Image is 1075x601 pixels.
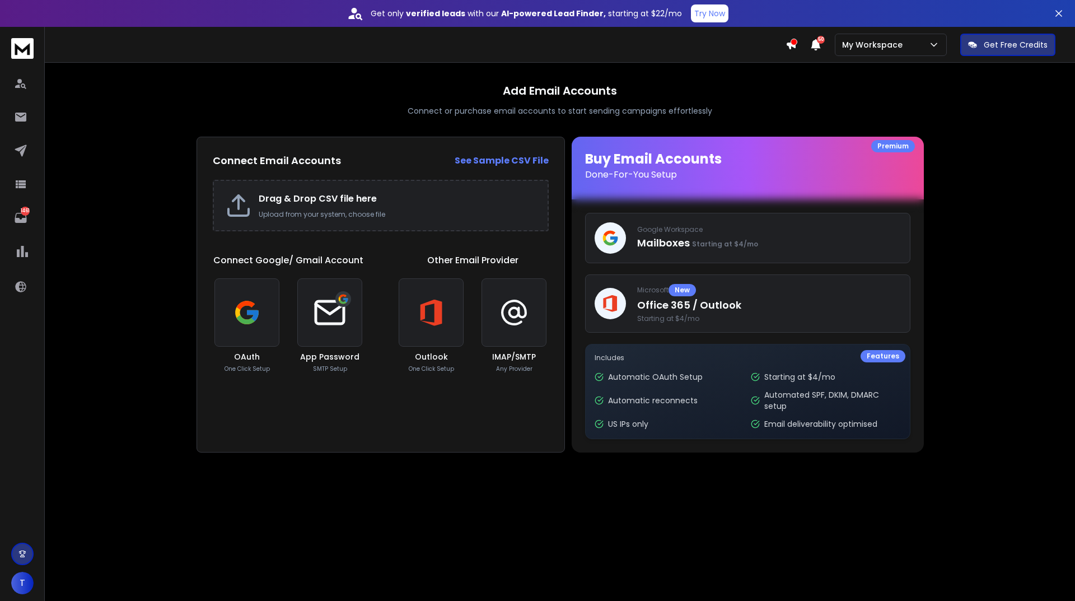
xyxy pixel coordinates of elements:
p: Includes [595,353,901,362]
p: One Click Setup [225,365,270,373]
p: Microsoft [637,284,901,296]
p: SMTP Setup [313,365,347,373]
h3: Outlook [415,351,448,362]
p: Get Free Credits [984,39,1048,50]
p: Get only with our starting at $22/mo [371,8,682,19]
a: 1461 [10,207,32,229]
img: logo [11,38,34,59]
h3: App Password [300,351,359,362]
a: See Sample CSV File [455,154,549,167]
p: Automatic reconnects [608,395,698,406]
button: T [11,572,34,594]
h1: Add Email Accounts [503,83,617,99]
h1: Buy Email Accounts [585,150,910,181]
h3: IMAP/SMTP [492,351,536,362]
h1: Connect Google/ Gmail Account [213,254,363,267]
button: Try Now [691,4,728,22]
p: Google Workspace [637,225,901,234]
strong: AI-powered Lead Finder, [501,8,606,19]
h2: Connect Email Accounts [213,153,341,169]
p: Office 365 / Outlook [637,297,901,313]
span: 50 [817,36,825,44]
p: Done-For-You Setup [585,168,910,181]
span: Starting at $4/mo [692,239,758,249]
p: My Workspace [842,39,907,50]
p: Any Provider [496,365,532,373]
p: Connect or purchase email accounts to start sending campaigns effortlessly [408,105,712,117]
p: Automatic OAuth Setup [608,371,703,383]
p: Starting at $4/mo [764,371,835,383]
p: Automated SPF, DKIM, DMARC setup [764,389,900,412]
h3: OAuth [234,351,260,362]
div: Features [861,350,905,362]
p: Email deliverability optimised [764,418,877,430]
h1: Other Email Provider [427,254,518,267]
strong: verified leads [406,8,465,19]
p: 1461 [21,207,30,216]
span: Starting at $4/mo [637,314,901,323]
div: New [669,284,696,296]
p: Upload from your system, choose file [259,210,536,219]
p: Try Now [694,8,725,19]
h2: Drag & Drop CSV file here [259,192,536,206]
div: Premium [871,140,915,152]
p: One Click Setup [409,365,454,373]
button: Get Free Credits [960,34,1055,56]
p: Mailboxes [637,235,901,251]
p: US IPs only [608,418,648,430]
